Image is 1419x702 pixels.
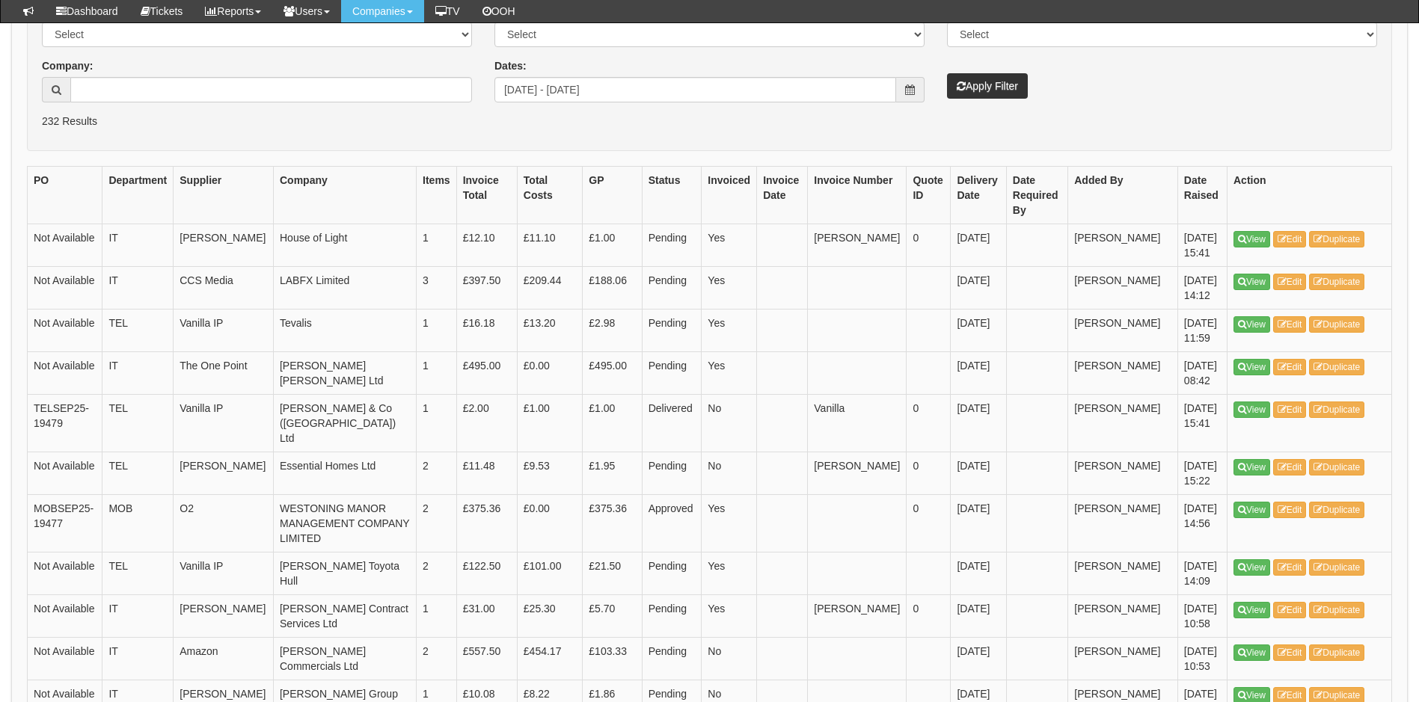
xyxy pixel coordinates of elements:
[456,595,517,638] td: £31.00
[456,552,517,595] td: £122.50
[808,167,907,224] th: Invoice Number
[642,495,702,552] td: Approved
[642,224,702,267] td: Pending
[456,167,517,224] th: Invoice Total
[417,495,457,552] td: 2
[642,352,702,395] td: Pending
[517,495,583,552] td: £0.00
[28,310,102,352] td: Not Available
[583,452,642,495] td: £1.95
[907,495,951,552] td: 0
[951,595,1006,638] td: [DATE]
[417,352,457,395] td: 1
[1068,224,1178,267] td: [PERSON_NAME]
[1177,638,1227,680] td: [DATE] 10:53
[456,452,517,495] td: £11.48
[951,395,1006,452] td: [DATE]
[102,552,174,595] td: TEL
[1177,495,1227,552] td: [DATE] 14:56
[1233,401,1270,418] a: View
[583,552,642,595] td: £21.50
[702,595,757,638] td: Yes
[417,552,457,595] td: 2
[1006,167,1067,224] th: Date Required By
[1273,274,1307,290] a: Edit
[517,167,583,224] th: Total Costs
[1177,167,1227,224] th: Date Raised
[1233,644,1270,661] a: View
[456,395,517,452] td: £2.00
[1273,231,1307,247] a: Edit
[583,595,642,638] td: £5.70
[174,638,274,680] td: Amazon
[583,224,642,267] td: £1.00
[907,395,951,452] td: 0
[174,167,274,224] th: Supplier
[102,167,174,224] th: Department
[517,310,583,352] td: £13.20
[1177,552,1227,595] td: [DATE] 14:09
[702,224,757,267] td: Yes
[642,167,702,224] th: Status
[1233,602,1270,618] a: View
[907,167,951,224] th: Quote ID
[456,267,517,310] td: £397.50
[174,267,274,310] td: CCS Media
[1233,274,1270,290] a: View
[1068,452,1178,495] td: [PERSON_NAME]
[28,638,102,680] td: Not Available
[102,395,174,452] td: TEL
[1068,638,1178,680] td: [PERSON_NAME]
[702,167,757,224] th: Invoiced
[102,267,174,310] td: IT
[951,267,1006,310] td: [DATE]
[102,352,174,395] td: IT
[583,167,642,224] th: GP
[1068,267,1178,310] td: [PERSON_NAME]
[273,352,416,395] td: [PERSON_NAME] [PERSON_NAME] Ltd
[273,495,416,552] td: WESTONING MANOR MANAGEMENT COMPANY LIMITED
[702,267,757,310] td: Yes
[1177,224,1227,267] td: [DATE] 15:41
[947,73,1028,99] button: Apply Filter
[273,595,416,638] td: [PERSON_NAME] Contract Services Ltd
[702,395,757,452] td: No
[808,224,907,267] td: [PERSON_NAME]
[1273,602,1307,618] a: Edit
[174,552,274,595] td: Vanilla IP
[174,495,274,552] td: O2
[1309,459,1364,475] a: Duplicate
[273,167,416,224] th: Company
[1177,595,1227,638] td: [DATE] 10:58
[174,352,274,395] td: The One Point
[273,224,416,267] td: House of Light
[1068,352,1178,395] td: [PERSON_NAME]
[642,310,702,352] td: Pending
[417,595,457,638] td: 1
[174,224,274,267] td: [PERSON_NAME]
[28,495,102,552] td: MOBSEP25-19477
[1177,310,1227,352] td: [DATE] 11:59
[1309,401,1364,418] a: Duplicate
[28,395,102,452] td: TELSEP25-19479
[808,452,907,495] td: [PERSON_NAME]
[1273,502,1307,518] a: Edit
[517,595,583,638] td: £25.30
[1177,352,1227,395] td: [DATE] 08:42
[702,552,757,595] td: Yes
[642,395,702,452] td: Delivered
[517,352,583,395] td: £0.00
[102,310,174,352] td: TEL
[42,114,1377,129] p: 232 Results
[583,267,642,310] td: £188.06
[951,638,1006,680] td: [DATE]
[1068,167,1178,224] th: Added By
[1233,502,1270,518] a: View
[273,310,416,352] td: Tevalis
[1309,502,1364,518] a: Duplicate
[102,595,174,638] td: IT
[417,638,457,680] td: 2
[808,595,907,638] td: [PERSON_NAME]
[273,638,416,680] td: [PERSON_NAME] Commercials Ltd
[808,395,907,452] td: Vanilla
